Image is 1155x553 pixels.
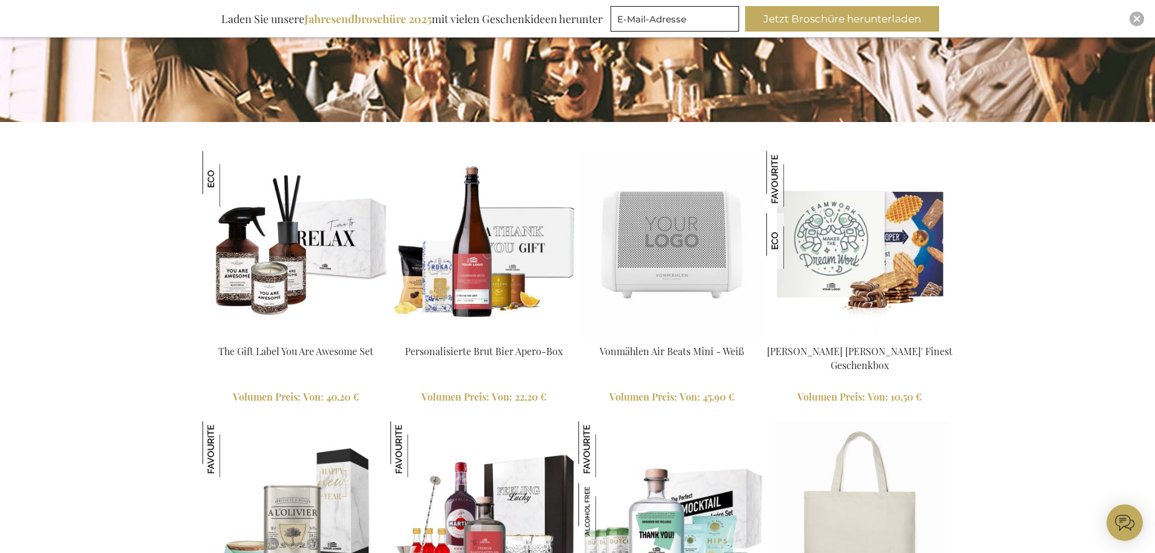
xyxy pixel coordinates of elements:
[326,390,359,403] span: 40,20 €
[611,6,743,35] form: marketing offers and promotions
[203,330,389,341] a: The Gift Label You Are Awesome Set The Gift Label You Are Awesome Set
[578,330,765,341] a: Vonmahlen Air Beats Mini
[203,390,389,404] a: Volumen Preis: Von 40,20 €
[797,390,865,403] span: Volumen Preis:
[390,421,446,477] img: Das Ultimative Personalisierte Negroni Cocktail Set
[390,390,577,404] a: Volumen Preis: Von 22,20 €
[766,213,822,269] img: Jules Destrooper Jules' Finest Geschenkbox
[218,345,373,358] a: The Gift Label You Are Awesome Set
[1106,504,1143,541] iframe: belco-activator-frame
[203,151,258,207] img: The Gift Label You Are Awesome Set
[578,421,634,477] img: Personalisierter Alkoholfreier Gin & Tonic Apéro Box
[1133,15,1140,22] img: Close
[609,390,677,403] span: Volumen Preis:
[515,390,546,403] span: 22,20 €
[745,6,939,32] button: Jetzt Broschüre herunterladen
[680,390,700,403] span: Von
[1130,12,1144,26] div: Close
[578,151,765,338] img: Vonmahlen Air Beats Mini
[766,390,953,404] a: Volumen Preis: Von 10,50 €
[390,151,577,338] img: Personalised Champagne Beer Apero Box
[304,12,432,26] b: Jahresendbroschüre 2025
[703,390,734,403] span: 45,90 €
[766,330,953,341] a: Jules Destrooper Jules' Finest Gift Box Jules Destrooper Jules' Finest GeschenkboxJules Destroope...
[390,330,577,341] a: Personalised Champagne Beer Apero Box
[578,483,634,539] img: Personalisierter Alkoholfreier Gin & Tonic Apéro Box
[203,421,258,477] img: Kulinarisches Set Olive & Salz
[405,345,563,358] a: Personalisierte Brut Bier Apero-Box
[303,390,324,403] span: Von
[421,390,489,403] span: Volumen Preis:
[203,151,389,338] img: The Gift Label You Are Awesome Set
[233,390,301,403] span: Volumen Preis:
[891,390,922,403] span: 10,50 €
[492,390,512,403] span: Von
[868,390,888,403] span: Von
[767,345,952,371] a: [PERSON_NAME] [PERSON_NAME]' Finest Geschenkbox
[766,151,822,207] img: Jules Destrooper Jules' Finest Geschenkbox
[216,6,608,32] div: Laden Sie unsere mit vielen Geschenkideen herunter
[578,390,765,404] a: Volumen Preis: Von 45,90 €
[600,345,744,358] a: Vonmählen Air Beats Mini - Weiß
[766,151,953,338] img: Jules Destrooper Jules' Finest Gift Box
[611,6,739,32] input: E-Mail-Adresse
